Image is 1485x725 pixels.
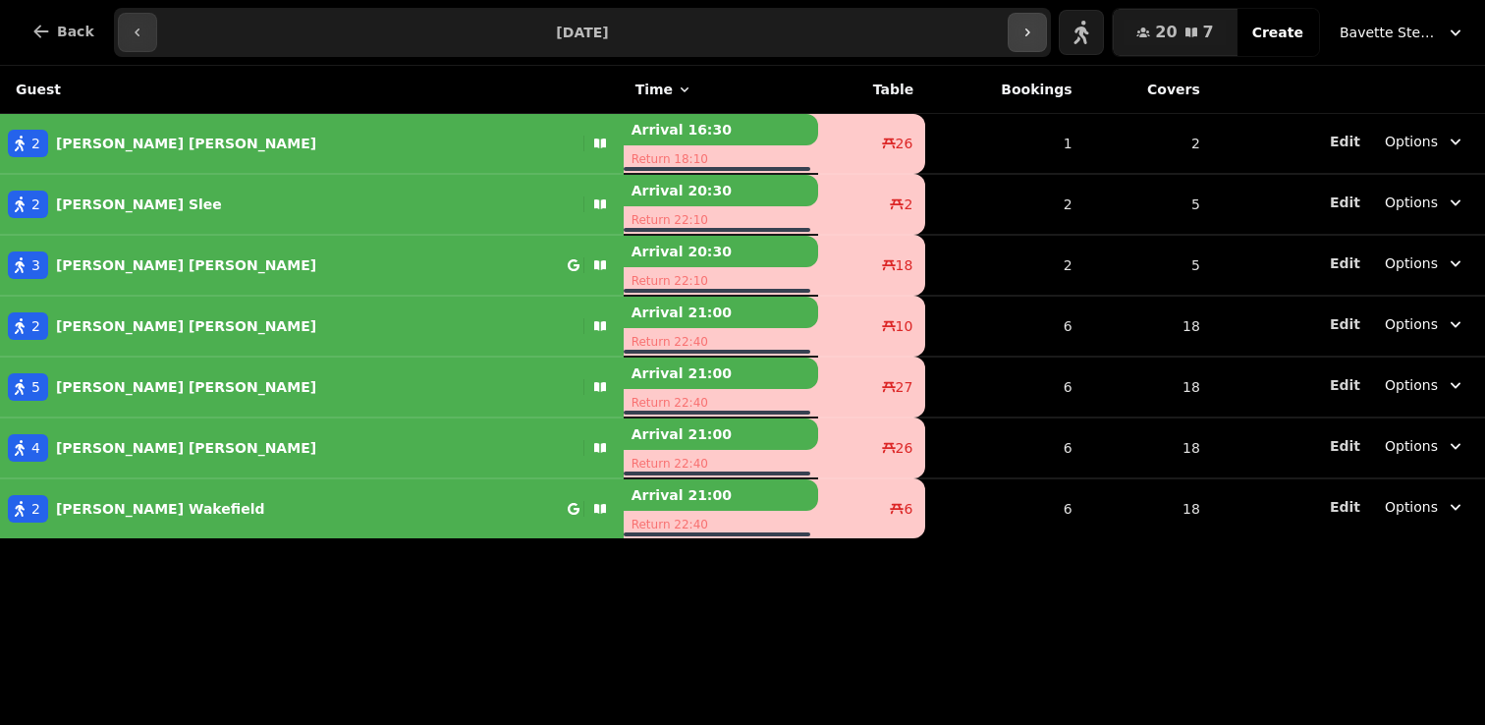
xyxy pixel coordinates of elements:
button: Options [1373,246,1477,281]
button: Options [1373,367,1477,403]
button: Options [1373,124,1477,159]
td: 18 [1084,357,1212,418]
p: Arrival 21:00 [624,479,818,511]
button: Edit [1330,436,1360,456]
p: [PERSON_NAME] [PERSON_NAME] [56,377,316,397]
span: Edit [1330,500,1360,514]
p: Return 22:40 [624,511,818,538]
span: Options [1385,375,1438,395]
button: Edit [1330,132,1360,151]
td: 2 [925,174,1083,235]
button: Edit [1330,253,1360,273]
p: Arrival 20:30 [624,236,818,267]
button: Edit [1330,314,1360,334]
span: 3 [31,255,40,275]
span: Options [1385,193,1438,212]
span: 2 [31,134,40,153]
span: Edit [1330,378,1360,392]
p: Arrival 20:30 [624,175,818,206]
p: Arrival 21:00 [624,358,818,389]
span: 27 [896,377,913,397]
td: 1 [925,114,1083,175]
p: Arrival 16:30 [624,114,818,145]
th: Covers [1084,66,1212,114]
button: Edit [1330,193,1360,212]
td: 18 [1084,296,1212,357]
span: Edit [1330,439,1360,453]
span: 18 [896,255,913,275]
button: Options [1373,489,1477,525]
span: 2 [31,316,40,336]
span: 10 [896,316,913,336]
p: [PERSON_NAME] Slee [56,195,222,214]
button: 207 [1113,9,1237,56]
span: Bavette Steakhouse - [PERSON_NAME] [1340,23,1438,42]
span: 4 [31,438,40,458]
span: Time [635,80,673,99]
td: 18 [1084,478,1212,538]
td: 2 [1084,114,1212,175]
td: 6 [925,418,1083,478]
p: Return 22:10 [624,206,818,234]
span: Options [1385,436,1438,456]
span: Edit [1330,317,1360,331]
span: 7 [1203,25,1214,40]
span: Options [1385,314,1438,334]
td: 6 [925,357,1083,418]
span: 5 [31,377,40,397]
button: Create [1237,9,1319,56]
span: Create [1252,26,1303,39]
p: [PERSON_NAME] [PERSON_NAME] [56,255,316,275]
span: 26 [896,134,913,153]
td: 5 [1084,235,1212,296]
p: Return 22:10 [624,267,818,295]
p: [PERSON_NAME] [PERSON_NAME] [56,438,316,458]
span: Options [1385,253,1438,273]
button: Options [1373,307,1477,342]
td: 18 [1084,418,1212,478]
td: 2 [925,235,1083,296]
span: Options [1385,497,1438,517]
span: Back [57,25,94,38]
p: Return 22:40 [624,389,818,417]
p: [PERSON_NAME] [PERSON_NAME] [56,316,316,336]
span: 2 [31,195,40,214]
td: 6 [925,296,1083,357]
button: Edit [1330,497,1360,517]
button: Options [1373,428,1477,464]
p: Return 22:40 [624,328,818,356]
span: 26 [896,438,913,458]
span: Edit [1330,256,1360,270]
td: 6 [925,478,1083,538]
span: Edit [1330,195,1360,209]
button: Back [16,8,110,55]
button: Edit [1330,375,1360,395]
th: Table [818,66,926,114]
span: 20 [1155,25,1177,40]
p: [PERSON_NAME] Wakefield [56,499,265,519]
p: [PERSON_NAME] [PERSON_NAME] [56,134,316,153]
p: Return 22:40 [624,450,818,477]
p: Arrival 21:00 [624,418,818,450]
span: Edit [1330,135,1360,148]
p: Return 18:10 [624,145,818,173]
span: 6 [904,499,912,519]
th: Bookings [925,66,1083,114]
span: 2 [31,499,40,519]
button: Bavette Steakhouse - [PERSON_NAME] [1328,15,1477,50]
button: Time [635,80,692,99]
button: Options [1373,185,1477,220]
td: 5 [1084,174,1212,235]
p: Arrival 21:00 [624,297,818,328]
span: 2 [904,195,912,214]
span: Options [1385,132,1438,151]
